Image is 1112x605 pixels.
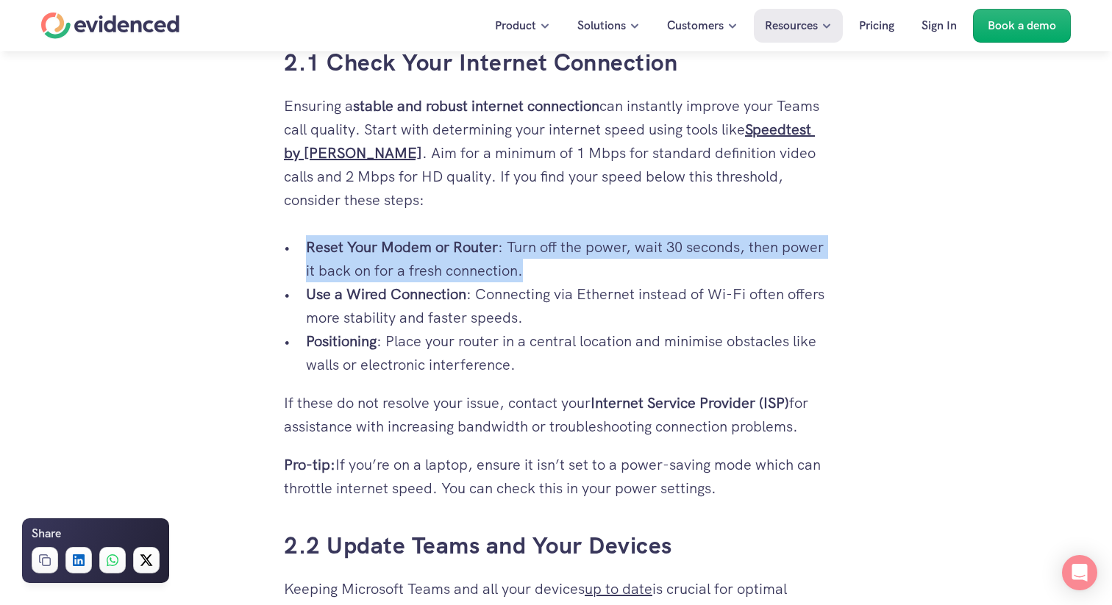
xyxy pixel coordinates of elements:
strong: Use a Wired Connection [306,284,466,304]
p: Ensuring a can instantly improve your Teams call quality. Start with determining your internet sp... [284,94,828,212]
p: Resources [765,16,818,35]
a: Pricing [848,9,905,43]
p: If you’re on a laptop, ensure it isn’t set to a power-saving mode which can throttle internet spe... [284,453,828,500]
p: If these do not resolve your issue, contact your for assistance with increasing bandwidth or trou... [284,391,828,438]
a: Home [41,12,179,39]
h6: Share [32,524,61,543]
a: Book a demo [973,9,1071,43]
p: Product [495,16,536,35]
p: Book a demo [988,16,1056,35]
a: Sign In [910,9,968,43]
p: Customers [667,16,724,35]
strong: Pro-tip: [284,455,335,474]
a: up to date [585,579,652,598]
p: : Connecting via Ethernet instead of Wi-Fi often offers more stability and faster speeds. [306,282,828,329]
p: Sign In [922,16,957,35]
a: 2.2 Update Teams and Your Devices [284,530,672,561]
p: : Turn off the power, wait 30 seconds, then power it back on for a fresh connection. [306,235,828,282]
p: Pricing [859,16,894,35]
p: Solutions [577,16,626,35]
strong: Positioning [306,332,377,351]
a: Speedtest by [PERSON_NAME] [284,120,815,162]
strong: Internet Service Provider (ISP) [591,393,789,412]
strong: stable and robust internet connection [353,96,599,115]
p: : Place your router in a central location and minimise obstacles like walls or electronic interfe... [306,329,828,376]
div: Open Intercom Messenger [1062,555,1097,590]
strong: Reset Your Modem or Router [306,237,498,257]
